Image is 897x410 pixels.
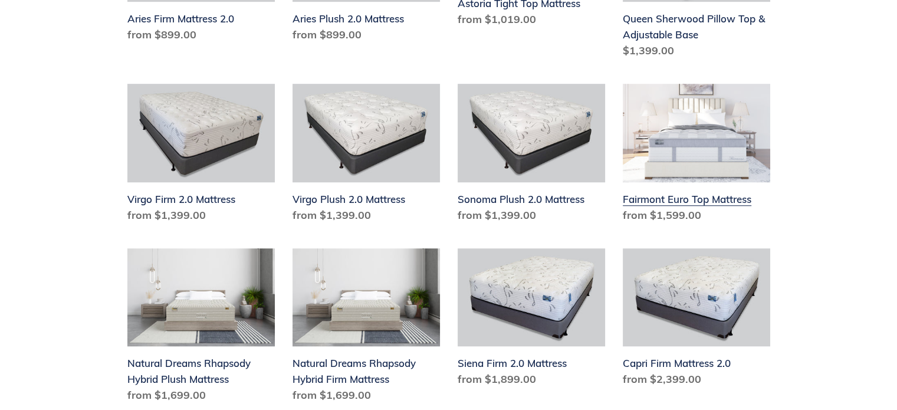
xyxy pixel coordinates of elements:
[458,248,605,392] a: Siena Firm 2.0 Mattress
[623,84,770,228] a: Fairmont Euro Top Mattress
[623,248,770,392] a: Capri Firm Mattress 2.0
[293,248,440,408] a: Natural Dreams Rhapsody Hybrid Firm Mattress
[127,248,275,408] a: Natural Dreams Rhapsody Hybrid Plush Mattress
[458,84,605,228] a: Sonoma Plush 2.0 Mattress
[127,84,275,228] a: Virgo Firm 2.0 Mattress
[293,84,440,228] a: Virgo Plush 2.0 Mattress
